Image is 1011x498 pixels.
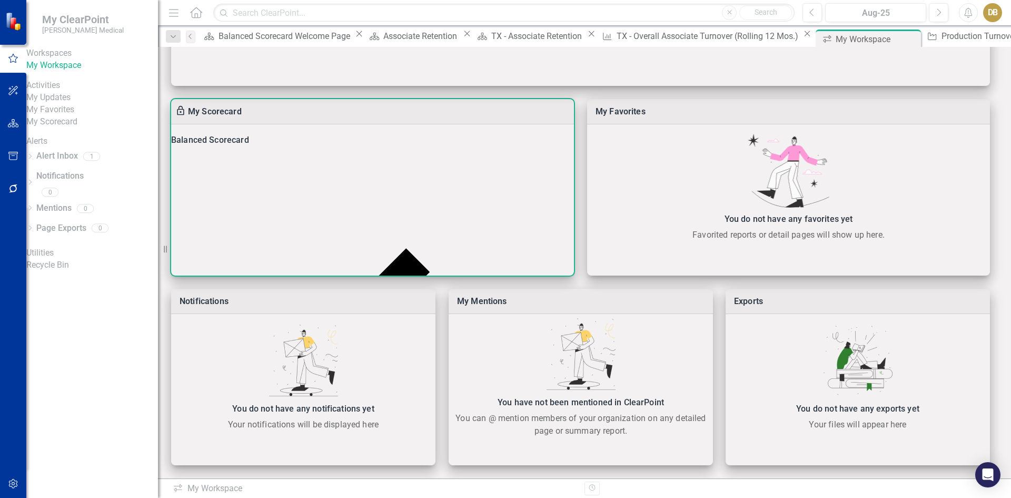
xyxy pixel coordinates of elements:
[755,8,777,16] span: Search
[180,296,229,306] a: Notifications
[383,30,460,43] div: Associate Retention
[366,30,460,43] a: Associate Retention
[42,188,58,197] div: 0
[42,13,124,26] span: My ClearPoint
[491,30,585,43] div: TX - Associate Retention
[26,60,158,72] a: My Workspace
[92,224,108,233] div: 0
[176,402,430,416] div: You do not have any notifications yet
[731,418,985,431] div: Your files will appear here
[592,212,985,227] div: You do not have any favorites yet
[26,135,158,148] div: Alerts
[26,80,158,92] div: Activities
[36,170,158,182] a: Notifications
[454,412,708,437] div: You can @ mention members of your organization on any detailed page or summary report.
[617,30,801,43] div: TX - Overall Associate Turnover (Rolling 12 Mos.)
[5,12,24,31] img: ClearPoint Strategy
[173,483,577,495] div: My Workspace
[739,5,792,20] button: Search
[171,133,574,148] div: Balanced Scorecard
[596,106,646,116] a: My Favorites
[592,229,985,241] div: Favorited reports or detail pages will show up here.
[77,204,94,213] div: 0
[26,259,158,271] a: Recycle Bin
[26,116,158,128] a: My Scorecard
[598,30,800,43] a: TX - Overall Associate Turnover (Rolling 12 Mos.)
[983,3,1002,22] button: DB
[83,152,100,161] div: 1
[457,296,507,306] a: My Mentions
[825,3,926,22] button: Aug-25
[474,30,585,43] a: TX - Associate Retention
[176,418,430,431] div: Your notifications will be displayed here
[26,104,158,116] a: My Favorites
[975,462,1000,487] div: Open Intercom Messenger
[26,47,158,60] div: Workspaces
[42,26,124,34] small: [PERSON_NAME] Medical
[836,33,918,46] div: My Workspace
[454,395,708,410] div: You have not been mentioned in ClearPoint
[26,247,158,259] div: Utilities
[175,105,188,118] div: To enable drag & drop and resizing, please duplicate this workspace from “Manage Workspaces”
[734,296,763,306] a: Exports
[213,4,795,22] input: Search ClearPoint...
[829,7,923,19] div: Aug-25
[36,222,86,235] a: Page Exports
[26,92,158,104] a: My Updates
[219,30,353,43] div: Balanced Scorecard Welcome Page
[201,30,353,43] a: Balanced Scorecard Welcome Page
[36,202,72,214] a: Mentions
[188,106,242,116] a: My Scorecard
[731,402,985,416] div: You do not have any exports yet
[36,150,78,162] a: Alert Inbox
